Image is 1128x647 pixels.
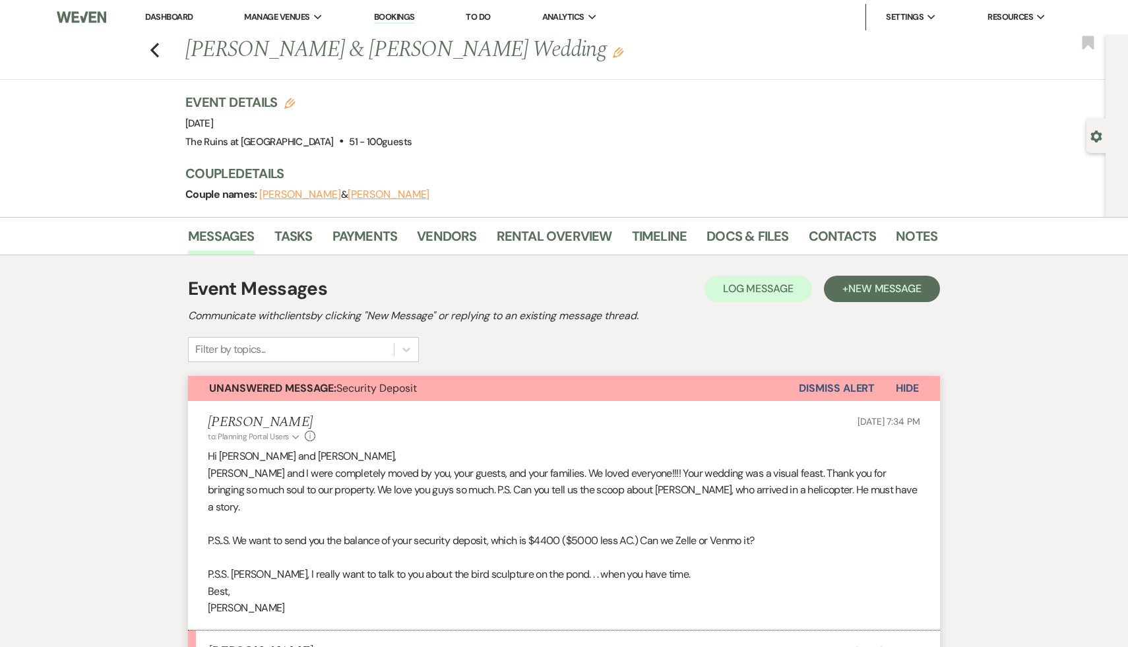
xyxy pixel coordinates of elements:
a: Tasks [274,226,313,255]
p: [PERSON_NAME] [208,600,920,617]
a: Vendors [417,226,476,255]
a: Bookings [374,11,415,24]
h2: Communicate with clients by clicking "New Message" or replying to an existing message thread. [188,308,940,324]
a: Docs & Files [706,226,788,255]
span: 51 - 100 guests [349,135,412,148]
span: [DATE] [185,117,213,130]
span: & [259,188,429,201]
span: The Ruins at [GEOGRAPHIC_DATA] [185,135,334,148]
span: to: Planning Portal Users [208,431,289,442]
button: [PERSON_NAME] [348,189,429,200]
p: Best, [208,583,920,600]
span: Security Deposit [209,381,417,395]
button: Log Message [705,276,812,302]
a: Notes [896,226,937,255]
span: [DATE] 7:34 PM [858,416,920,427]
span: Resources [987,11,1033,24]
span: Hide [896,381,919,395]
button: Hide [875,376,940,401]
p: P.S..S. We want to send you the balance of your security deposit, which is $4400 ($5000 less AC.)... [208,532,920,549]
p: P.S.S. [PERSON_NAME], I really want to talk to you about the bird sculpture on the pond. . . when... [208,566,920,583]
button: [PERSON_NAME] [259,189,341,200]
span: New Message [848,282,922,295]
strong: Unanswered Message: [209,381,336,395]
h1: [PERSON_NAME] & [PERSON_NAME] Wedding [185,34,776,66]
h5: [PERSON_NAME] [208,414,315,431]
button: Open lead details [1090,129,1102,142]
button: Unanswered Message:Security Deposit [188,376,799,401]
button: +New Message [824,276,940,302]
span: Couple names: [185,187,259,201]
a: To Do [466,11,490,22]
a: Payments [332,226,398,255]
span: Analytics [542,11,584,24]
button: Edit [613,46,623,58]
a: Dashboard [145,11,193,22]
a: Contacts [809,226,877,255]
a: Messages [188,226,255,255]
p: [PERSON_NAME] and I were completely moved by you, your guests, and your families. We loved everyo... [208,465,920,516]
h3: Couple Details [185,164,924,183]
p: Hi [PERSON_NAME] and [PERSON_NAME], [208,448,920,465]
button: to: Planning Portal Users [208,431,301,443]
span: Settings [886,11,924,24]
span: Manage Venues [244,11,309,24]
button: Dismiss Alert [799,376,875,401]
h1: Event Messages [188,275,327,303]
div: Filter by topics... [195,342,266,357]
a: Rental Overview [497,226,612,255]
span: Log Message [723,282,794,295]
a: Timeline [632,226,687,255]
h3: Event Details [185,93,412,111]
img: Weven Logo [57,3,107,31]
